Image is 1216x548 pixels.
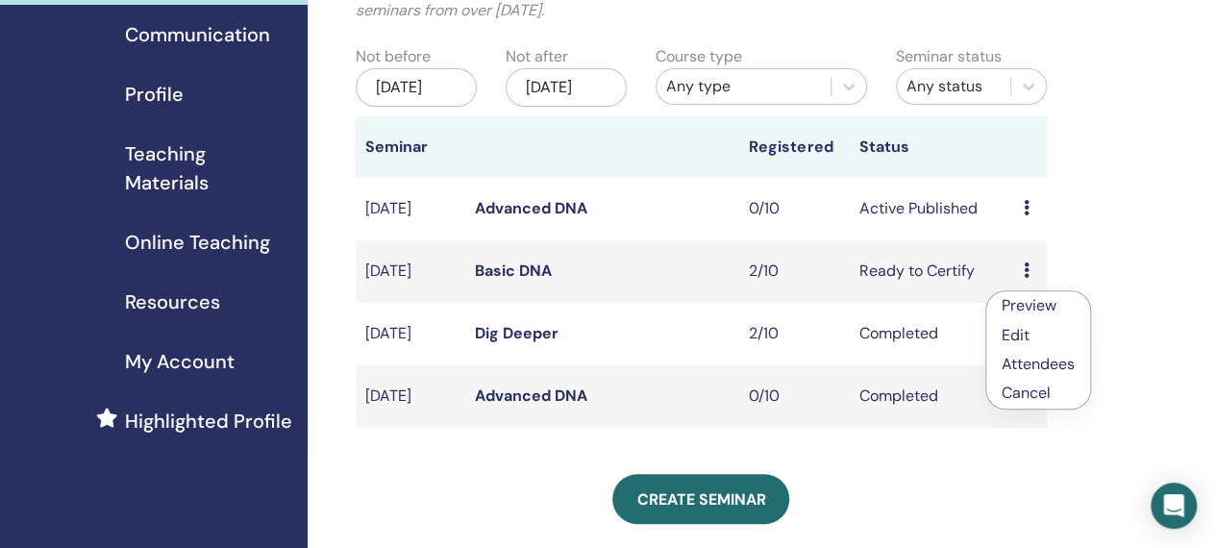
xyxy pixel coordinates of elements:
span: Create seminar [636,489,765,510]
td: Completed [849,303,1013,365]
span: Communication [125,20,270,49]
td: 0/10 [739,178,849,240]
th: Seminar [356,116,465,178]
p: Cancel [1002,382,1075,405]
th: Status [849,116,1013,178]
span: Online Teaching [125,228,270,257]
label: Not after [506,45,568,68]
td: Completed [849,365,1013,428]
td: 0/10 [739,365,849,428]
td: [DATE] [356,303,465,365]
a: Advanced DNA [475,386,587,406]
label: Not before [356,45,431,68]
a: Preview [1002,295,1056,315]
span: Profile [125,80,184,109]
td: [DATE] [356,240,465,303]
a: Attendees [1002,354,1075,374]
a: Basic DNA [475,261,552,281]
td: 2/10 [739,303,849,365]
span: My Account [125,347,235,376]
td: [DATE] [356,365,465,428]
span: Teaching Materials [125,139,292,197]
td: Active Published [849,178,1013,240]
div: Any type [666,75,821,98]
a: Edit [1002,325,1030,345]
a: Advanced DNA [475,198,587,218]
span: Highlighted Profile [125,407,292,436]
div: [DATE] [506,68,627,107]
label: Seminar status [896,45,1002,68]
td: 2/10 [739,240,849,303]
span: Resources [125,287,220,316]
a: Dig Deeper [475,323,558,343]
td: Ready to Certify [849,240,1013,303]
a: Create seminar [612,474,789,524]
td: [DATE] [356,178,465,240]
div: [DATE] [356,68,477,107]
th: Registered [739,116,849,178]
div: Open Intercom Messenger [1151,483,1197,529]
div: Any status [906,75,1001,98]
label: Course type [656,45,742,68]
